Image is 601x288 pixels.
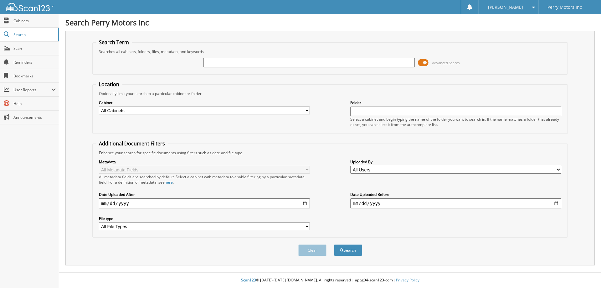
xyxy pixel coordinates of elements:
div: Enhance your search for specific documents using filters such as date and file type. [96,150,565,155]
span: [PERSON_NAME] [488,5,523,9]
div: © [DATE]-[DATE] [DOMAIN_NAME]. All rights reserved | appg04-scan123-com | [59,273,601,288]
img: scan123-logo-white.svg [6,3,53,11]
span: User Reports [13,87,51,92]
span: Perry Motors Inc [547,5,582,9]
div: All metadata fields are searched by default. Select a cabinet with metadata to enable filtering b... [99,174,310,185]
legend: Additional Document Filters [96,140,168,147]
button: Search [334,244,362,256]
legend: Search Term [96,39,132,46]
label: Folder [350,100,561,105]
span: Scan [13,46,56,51]
div: Optionally limit your search to a particular cabinet or folder [96,91,565,96]
span: Scan123 [241,277,256,283]
label: Date Uploaded Before [350,192,561,197]
span: Cabinets [13,18,56,24]
span: Bookmarks [13,73,56,79]
div: Searches all cabinets, folders, files, metadata, and keywords [96,49,565,54]
input: start [99,198,310,208]
label: Uploaded By [350,159,561,165]
h1: Search Perry Motors Inc [65,17,595,28]
span: Advanced Search [432,60,460,65]
label: Date Uploaded After [99,192,310,197]
label: Metadata [99,159,310,165]
span: Reminders [13,60,56,65]
span: Help [13,101,56,106]
input: end [350,198,561,208]
span: Search [13,32,55,37]
a: here [165,180,173,185]
label: File type [99,216,310,221]
a: Privacy Policy [396,277,419,283]
button: Clear [298,244,326,256]
span: Announcements [13,115,56,120]
div: Select a cabinet and begin typing the name of the folder you want to search in. If the name match... [350,117,561,127]
label: Cabinet [99,100,310,105]
legend: Location [96,81,122,88]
